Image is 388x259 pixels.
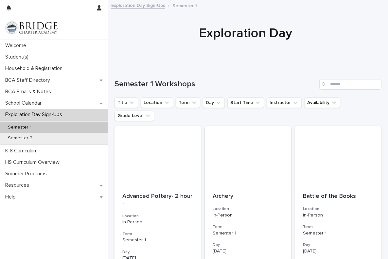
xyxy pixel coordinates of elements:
[115,26,377,41] h1: Exploration Day
[122,237,193,243] p: Semester 1
[303,193,374,200] p: Battle of the Books
[3,171,52,177] p: Summer Programs
[3,159,65,165] p: HS Curriculum Overview
[303,242,374,248] h3: Day
[3,100,47,106] p: School Calendar
[3,77,55,83] p: BCA Staff Directory
[172,2,197,9] p: Semester 1
[3,65,68,72] p: Household & Registration
[122,250,193,255] h3: Day
[3,89,56,95] p: BCA Emails & Notes
[176,97,200,108] button: Term
[3,194,21,200] p: Help
[3,43,31,49] p: Welcome
[3,112,67,118] p: Exploration Day Sign-Ups
[203,97,225,108] button: Day
[303,206,374,212] h3: Location
[267,97,302,108] button: Instructor
[213,224,283,230] h3: Term
[319,79,381,90] input: Search
[303,213,374,218] p: In-Person
[115,97,138,108] button: Title
[227,97,264,108] button: Start Time
[304,97,340,108] button: Availability
[115,79,317,89] h1: Semester 1 Workshops
[213,231,283,236] p: Semester 1
[3,148,43,154] p: K-8 Curriculum
[213,249,283,254] p: [DATE]
[213,193,283,200] p: Archery
[122,214,193,219] h3: Location
[141,97,173,108] button: Location
[5,21,58,34] img: V1C1m3IdTEidaUdm9Hs0
[213,213,283,218] p: In-Person
[3,125,37,130] p: Semester 1
[3,135,38,141] p: Semester 2
[122,193,193,207] p: Advanced Pottery- 2 hour -
[3,54,34,60] p: Student(s)
[122,219,193,225] p: In-Person
[303,231,374,236] p: Semester 1
[111,1,165,9] a: Exploration Day Sign-Ups
[122,232,193,237] h3: Term
[303,224,374,230] h3: Term
[213,242,283,248] h3: Day
[213,206,283,212] h3: Location
[115,111,154,121] button: Grade Level
[3,182,34,188] p: Resources
[303,249,374,254] p: [DATE]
